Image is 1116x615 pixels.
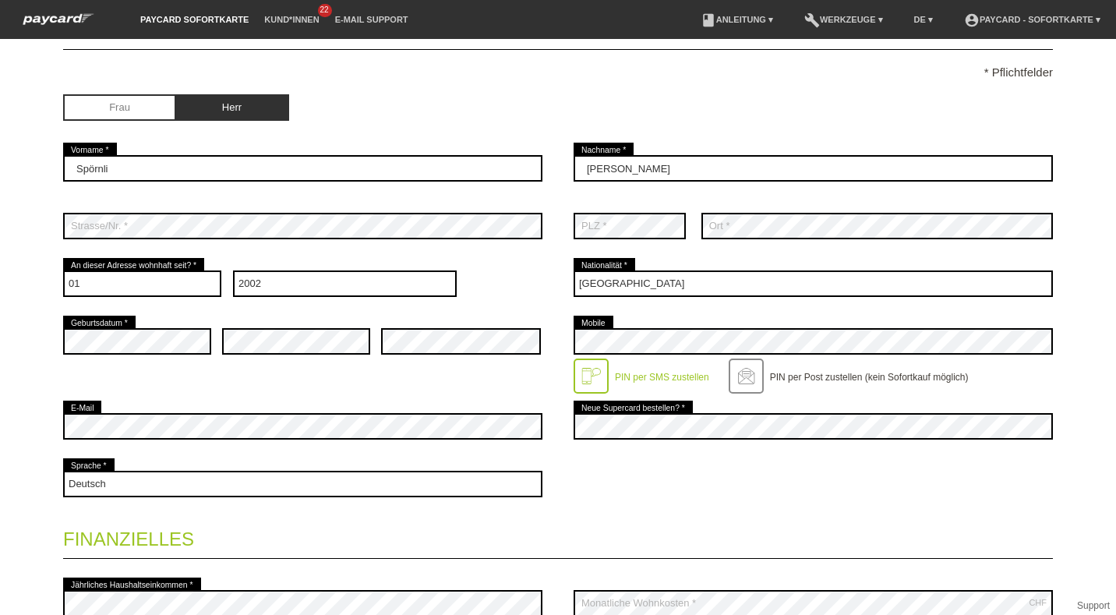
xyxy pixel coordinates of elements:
[1029,598,1047,607] div: CHF
[615,372,709,383] label: PIN per SMS zustellen
[63,65,1053,79] p: * Pflichtfelder
[16,11,101,27] img: paycard Sofortkarte
[256,15,327,24] a: Kund*innen
[770,372,969,383] label: PIN per Post zustellen (kein Sofortkauf möglich)
[327,15,416,24] a: E-Mail Support
[804,12,820,28] i: build
[1077,600,1110,611] a: Support
[63,513,1053,559] legend: Finanzielles
[16,18,101,30] a: paycard Sofortkarte
[964,12,980,28] i: account_circle
[906,15,941,24] a: DE ▾
[693,15,781,24] a: bookAnleitung ▾
[796,15,891,24] a: buildWerkzeuge ▾
[701,12,716,28] i: book
[318,4,332,17] span: 22
[956,15,1108,24] a: account_circlepaycard - Sofortkarte ▾
[132,15,256,24] a: paycard Sofortkarte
